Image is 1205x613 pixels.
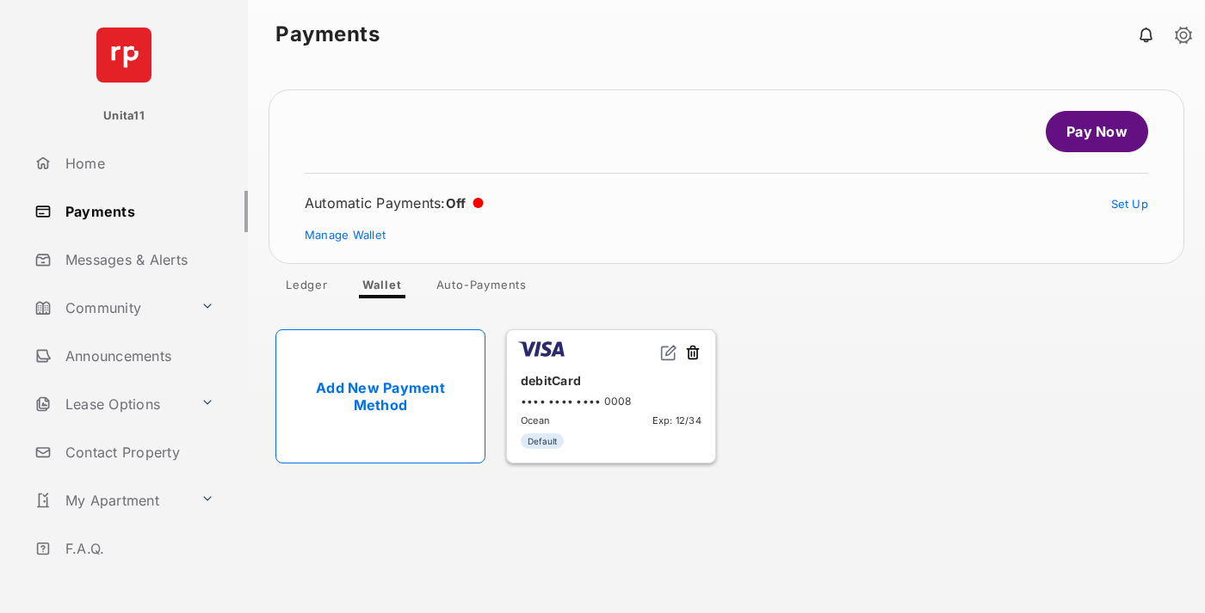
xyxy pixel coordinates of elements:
div: •••• •••• •••• 0008 [521,395,701,408]
a: Home [28,143,248,184]
a: Announcements [28,335,248,377]
strong: Payments [275,24,380,45]
span: Off [446,195,467,211]
div: Automatic Payments : [305,194,484,211]
span: Exp: 12/34 [652,414,701,426]
a: Add New Payment Method [275,329,485,463]
a: F.A.Q. [28,528,248,569]
a: Contact Property [28,432,248,473]
a: Payments [28,191,248,232]
a: Ledger [272,278,342,298]
span: Ocean [521,414,550,426]
a: Community [28,287,194,328]
img: svg+xml;base64,PHN2ZyB4bWxucz0iaHR0cDovL3d3dy53My5vcmcvMjAwMC9zdmciIHdpZHRoPSI2NCIgaGVpZ2h0PSI2NC... [96,28,151,83]
img: svg+xml;base64,PHN2ZyB2aWV3Qm94PSIwIDAgMjQgMjQiIHdpZHRoPSIxNiIgaGVpZ2h0PSIxNiIgZmlsbD0ibm9uZSIgeG... [660,344,677,361]
a: Set Up [1111,197,1149,211]
a: Manage Wallet [305,228,386,242]
a: Lease Options [28,383,194,425]
p: Unita11 [103,107,145,125]
a: Wallet [349,278,416,298]
a: Auto-Payments [423,278,541,298]
a: Messages & Alerts [28,239,248,280]
div: debitCard [521,366,701,395]
a: My Apartment [28,480,194,521]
